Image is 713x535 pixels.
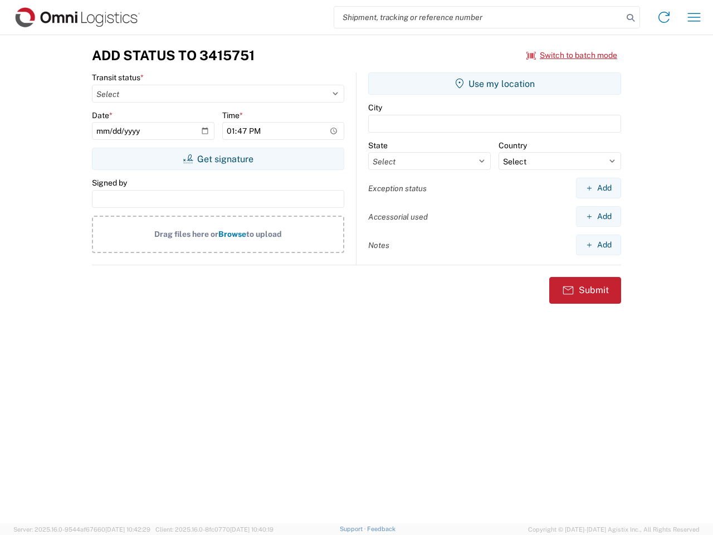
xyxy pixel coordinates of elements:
button: Use my location [368,72,621,95]
span: Drag files here or [154,230,218,239]
a: Feedback [367,526,395,532]
label: Signed by [92,178,127,188]
a: Support [340,526,368,532]
span: [DATE] 10:40:19 [230,526,274,533]
label: Time [222,110,243,120]
span: Copyright © [DATE]-[DATE] Agistix Inc., All Rights Reserved [528,524,700,534]
h3: Add Status to 3415751 [92,47,255,64]
button: Submit [549,277,621,304]
label: Transit status [92,72,144,82]
label: Accessorial used [368,212,428,222]
label: State [368,140,388,150]
span: [DATE] 10:42:29 [105,526,150,533]
input: Shipment, tracking or reference number [334,7,623,28]
label: Exception status [368,183,427,193]
span: Server: 2025.16.0-9544af67660 [13,526,150,533]
span: to upload [246,230,282,239]
label: Date [92,110,113,120]
span: Client: 2025.16.0-8fc0770 [155,526,274,533]
span: Browse [218,230,246,239]
button: Add [576,206,621,227]
button: Get signature [92,148,344,170]
button: Add [576,235,621,255]
button: Switch to batch mode [526,46,617,65]
label: City [368,103,382,113]
label: Country [499,140,527,150]
label: Notes [368,240,389,250]
button: Add [576,178,621,198]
